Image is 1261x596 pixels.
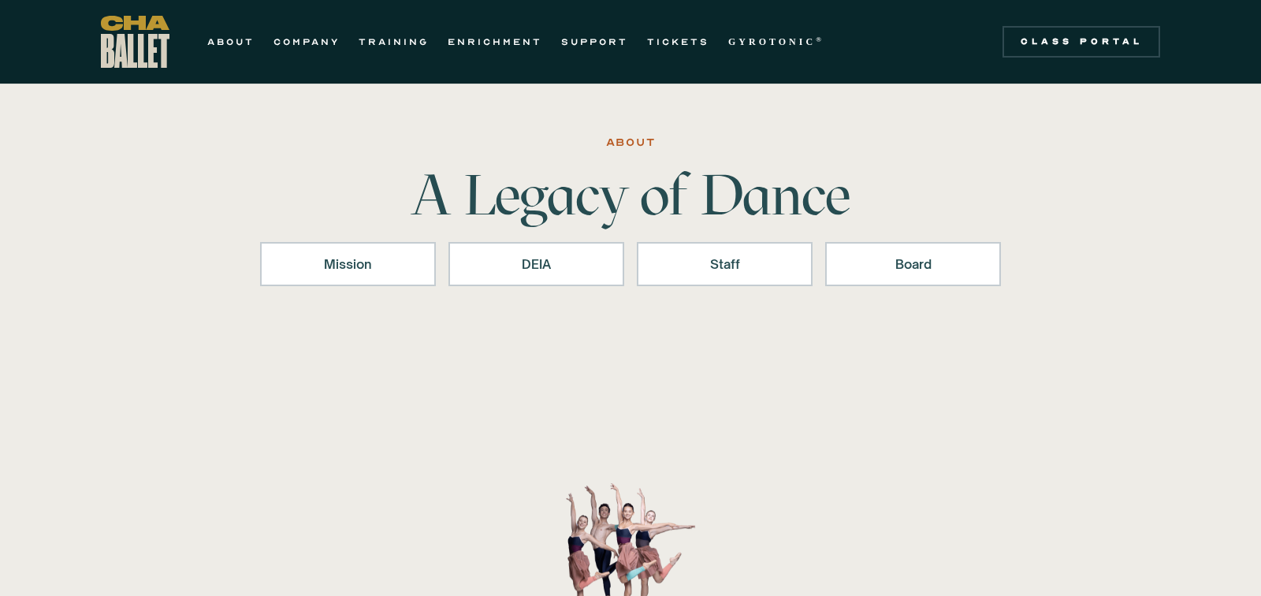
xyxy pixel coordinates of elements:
[273,32,340,51] a: COMPANY
[1002,26,1160,58] a: Class Portal
[561,32,628,51] a: SUPPORT
[101,16,169,68] a: home
[448,32,542,51] a: ENRICHMENT
[469,255,604,274] div: DEIA
[448,242,624,286] a: DEIA
[1012,35,1151,48] div: Class Portal
[728,36,816,47] strong: GYROTONIC
[606,133,656,152] div: ABOUT
[281,255,415,274] div: Mission
[846,255,980,274] div: Board
[359,32,429,51] a: TRAINING
[385,166,876,223] h1: A Legacy of Dance
[637,242,813,286] a: Staff
[816,35,824,43] sup: ®
[647,32,709,51] a: TICKETS
[207,32,255,51] a: ABOUT
[260,242,436,286] a: Mission
[657,255,792,274] div: Staff
[825,242,1001,286] a: Board
[728,32,824,51] a: GYROTONIC®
